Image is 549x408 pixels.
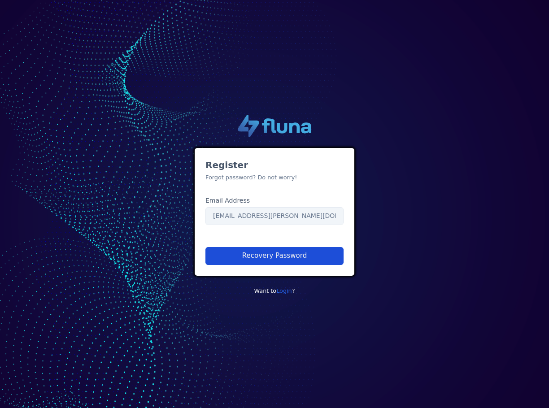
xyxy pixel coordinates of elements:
label: Email Address [205,196,250,205]
p: Want to ? [195,286,354,295]
a: Login [276,287,292,294]
h3: Register [205,159,344,171]
input: Enter your email [205,207,344,225]
button: Recovery Password [205,247,344,265]
small: Forgot password? Do not worry! [205,174,297,181]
